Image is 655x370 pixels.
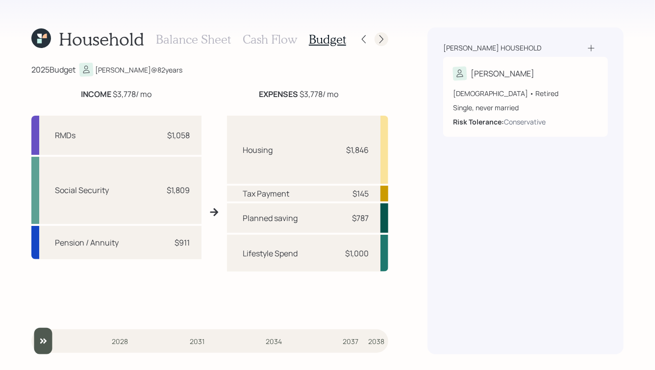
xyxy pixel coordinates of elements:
div: $1,846 [346,144,369,156]
b: Risk Tolerance: [453,117,504,126]
h3: Budget [309,32,346,47]
h1: Household [59,28,144,49]
div: $1,000 [345,247,369,259]
div: $1,809 [167,184,190,196]
div: $3,778 / mo [81,88,152,100]
div: $3,778 / mo [259,88,339,100]
div: Tax Payment [243,188,289,199]
div: $911 [175,237,190,248]
div: Planned saving [243,212,298,224]
div: [PERSON_NAME] @ 82 years [95,65,182,75]
div: Pension / Annuity [55,237,119,248]
div: $145 [353,188,369,199]
div: Conservative [504,117,546,127]
div: $787 [352,212,369,224]
div: 2025 Budget [31,64,76,75]
div: [PERSON_NAME] household [443,43,541,53]
h3: Balance Sheet [156,32,231,47]
div: Social Security [55,184,109,196]
div: $1,058 [167,129,190,141]
div: [PERSON_NAME] [471,68,534,79]
div: [DEMOGRAPHIC_DATA] • Retired [453,88,598,99]
b: EXPENSES [259,89,299,99]
div: Single, never married [453,102,598,113]
div: Lifestyle Spend [243,247,298,259]
div: RMDs [55,129,76,141]
b: INCOME [81,89,112,99]
div: Housing [243,144,273,156]
h3: Cash Flow [243,32,297,47]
